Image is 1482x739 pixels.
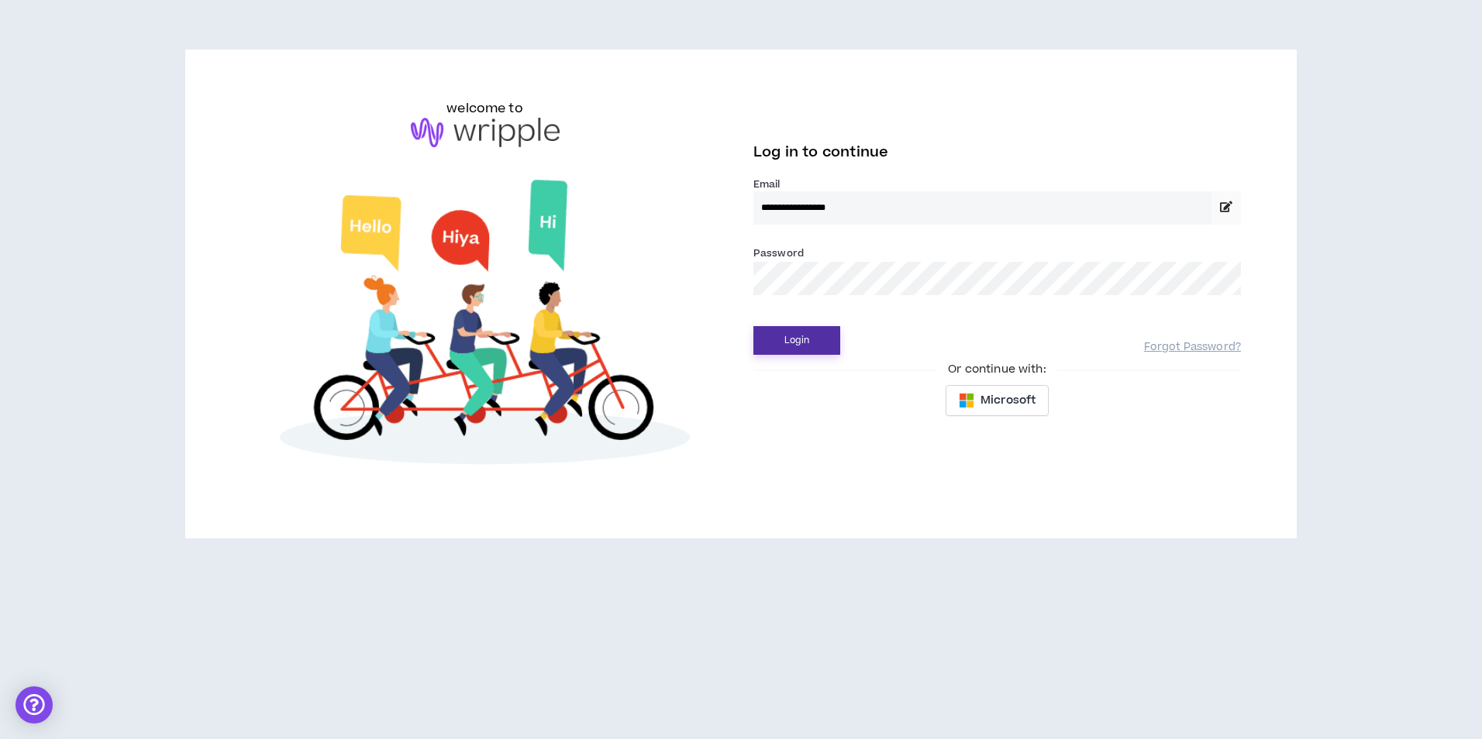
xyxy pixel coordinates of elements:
h6: welcome to [446,99,523,118]
button: Microsoft [946,385,1049,416]
span: Microsoft [981,392,1036,409]
span: Log in to continue [753,143,888,162]
img: logo-brand.png [411,118,560,147]
a: Forgot Password? [1144,340,1241,355]
div: Open Intercom Messenger [16,686,53,724]
button: Login [753,326,840,355]
span: Or continue with: [937,361,1056,378]
img: Welcome to Wripple [241,163,729,490]
label: Password [753,246,804,260]
label: Email [753,177,1241,191]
